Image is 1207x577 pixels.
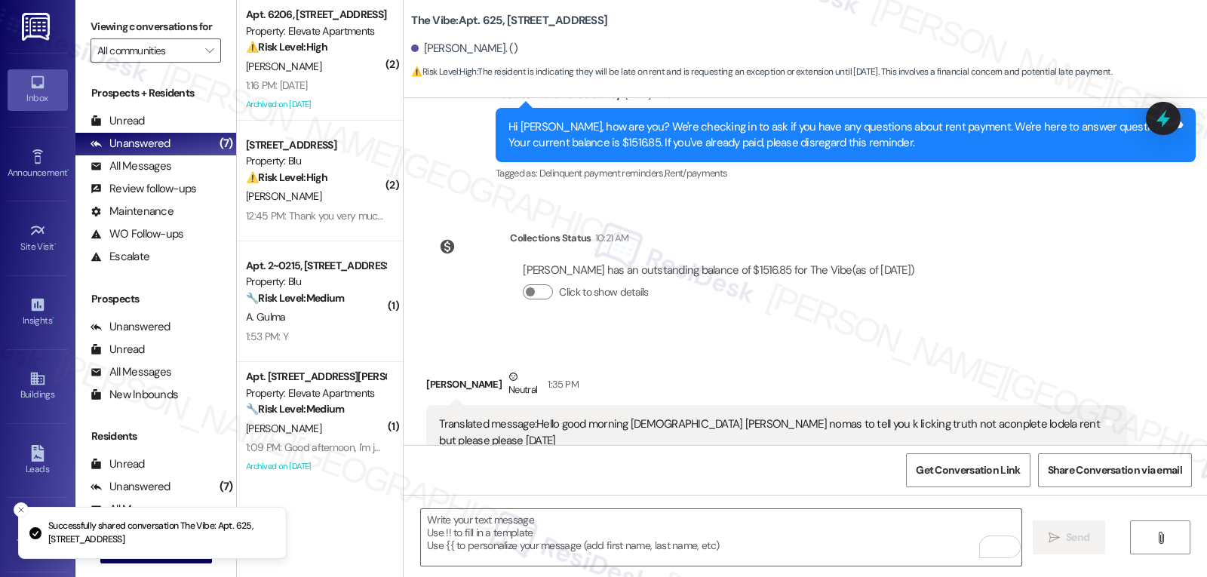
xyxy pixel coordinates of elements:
div: Archived on [DATE] [244,95,387,114]
div: 1:16 PM: [DATE] [246,78,308,92]
div: Unread [91,342,145,358]
img: ResiDesk Logo [22,13,53,41]
strong: ⚠️ Risk Level: High [246,40,327,54]
div: Unread [91,456,145,472]
div: All Messages [91,158,171,174]
div: [PERSON_NAME] [426,369,1126,406]
div: Unread [91,113,145,129]
span: [PERSON_NAME] [246,60,321,73]
label: Click to show details [559,284,648,300]
div: Property: Elevate Apartments [246,385,385,401]
div: All Messages [91,364,171,380]
label: Viewing conversations for [91,15,221,38]
div: 1:53 PM: Y [246,330,288,343]
div: [PERSON_NAME] has an outstanding balance of $1516.85 for The Vibe (as of [DATE]) [523,262,914,278]
div: 10:21 AM [591,230,629,246]
div: Unanswered [91,136,170,152]
div: Residents [75,428,236,444]
strong: ⚠️ Risk Level: High [411,66,476,78]
span: A. Gulma [246,310,285,324]
div: Apt. [STREET_ADDRESS][PERSON_NAME] [246,369,385,385]
i:  [205,45,213,57]
textarea: To enrich screen reader interactions, please activate Accessibility in Grammarly extension settings [421,509,1021,566]
div: Property: Blu [246,153,385,169]
div: Prospects + Residents [75,85,236,101]
span: • [67,165,69,176]
div: 1:09 PM: Good afternoon, I'm just wondering if we have any news on the dishwasher. My son off for... [246,440,913,454]
div: Neutral [505,369,540,401]
div: 12:45 PM: Thank you very much for the follow-up! Have an awesome day, deary! [246,209,598,223]
span: : The resident is indicating they will be late on rent and is requesting an exception or extensio... [411,64,1112,80]
span: Share Conversation via email [1048,462,1182,478]
div: Property: Blu [246,274,385,290]
div: [STREET_ADDRESS] [246,137,385,153]
strong: 🔧 Risk Level: Medium [246,402,344,416]
div: Translated message: Hello good morning [DEMOGRAPHIC_DATA] [PERSON_NAME] nomas to tell you k licki... [439,416,1102,449]
span: • [52,313,54,324]
div: Escalate [91,249,149,265]
span: • [54,239,57,250]
div: Property: Elevate Apartments [246,23,385,39]
button: Close toast [14,502,29,517]
span: [PERSON_NAME] [246,189,321,203]
div: Archived on [DATE] [244,457,387,476]
div: [PERSON_NAME]. () [411,41,518,57]
div: Collections Status [510,230,591,246]
strong: 🔧 Risk Level: Medium [246,291,344,305]
div: Unanswered [91,479,170,495]
b: The Vibe: Apt. 625, [STREET_ADDRESS] [411,13,607,29]
div: Maintenance [91,204,174,219]
span: Delinquent payment reminders , [539,167,665,180]
div: Apt. 6206, [STREET_ADDRESS][PERSON_NAME] [246,7,385,23]
div: Tagged as: [496,162,1196,184]
div: Prospects [75,291,236,307]
span: Rent/payments [665,167,728,180]
input: All communities [97,38,197,63]
div: WO Follow-ups [91,226,183,242]
span: Get Conversation Link [916,462,1020,478]
p: Successfully shared conversation The Vibe: Apt. 625, [STREET_ADDRESS] [48,520,274,546]
div: (7) [216,475,237,499]
i:  [1155,532,1166,544]
div: Unanswered [91,319,170,335]
div: 1:35 PM [544,376,578,392]
span: Send [1066,529,1089,545]
div: Hi [PERSON_NAME], how are you? We're checking in to ask if you have any questions about rent paym... [508,119,1172,152]
i:  [1049,532,1060,544]
div: New Inbounds [91,387,178,403]
span: [PERSON_NAME] [246,422,321,435]
strong: ⚠️ Risk Level: High [246,170,327,184]
div: Review follow-ups [91,181,196,197]
div: Apt. 2~0215, [STREET_ADDRESS] [246,258,385,274]
div: (7) [216,132,237,155]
